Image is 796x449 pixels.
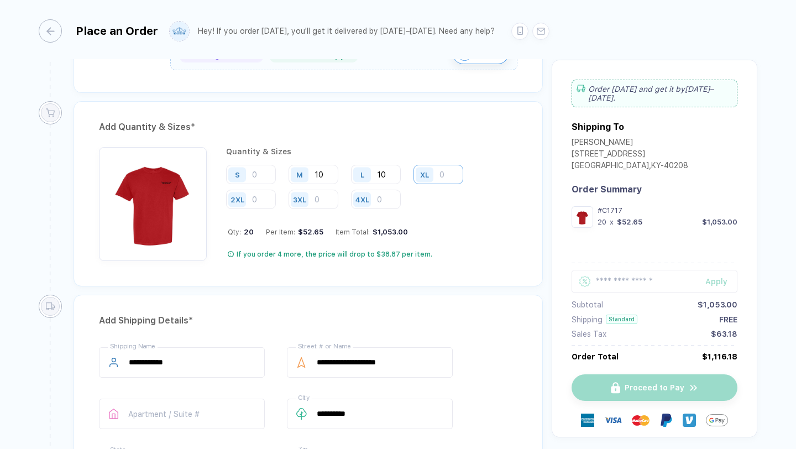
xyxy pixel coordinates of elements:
div: Standard [606,315,637,324]
div: 95% customers say yes! [269,50,358,62]
div: XL [420,170,429,179]
div: Add Quantity & Sizes [99,118,517,136]
div: S [235,170,240,179]
div: M [296,170,303,179]
div: FREE [719,315,737,324]
div: $52.65 [295,228,323,236]
div: 3XL [293,195,306,203]
img: visa [604,411,622,429]
div: $1,053.00 [702,218,737,226]
div: #C1717 [598,206,737,215]
div: Order [DATE] and get it by [DATE]–[DATE] . [572,80,737,107]
div: Item Total: [336,228,408,236]
div: Per Item: [266,228,323,236]
div: 20 [598,218,606,226]
img: 11989f74-0849-4260-bd04-794d0212a8d0_nt_front_1757282551458.jpg [104,153,201,249]
div: $52.65 [617,218,642,226]
div: [GEOGRAPHIC_DATA] , KY - 40208 [572,161,688,173]
div: 4XL [355,195,369,203]
img: Paypal [659,414,673,427]
img: 11989f74-0849-4260-bd04-794d0212a8d0_nt_front_1757282551458.jpg [574,209,590,225]
div: Order Summary [572,184,737,195]
div: 2XL [231,195,244,203]
div: $63.18 [711,330,737,338]
div: Qty: [228,228,254,236]
div: If you order 4 more, the price will drop to $38.87 per item. [237,250,432,259]
div: Shipping [572,315,603,324]
div: Apply [705,277,737,286]
div: Shipping To [572,122,624,132]
div: L [360,170,364,179]
div: [PERSON_NAME] [572,138,688,149]
div: Hey! If you order [DATE], you'll get it delivered by [DATE]–[DATE]. Need any help? [198,27,495,36]
img: master-card [632,411,650,429]
div: Order Total [572,352,619,361]
div: [STREET_ADDRESS] [572,149,688,161]
div: $1,116.18 [702,352,737,361]
img: Venmo [683,414,696,427]
div: x [609,218,615,226]
div: 80% changes are minor [179,50,264,62]
div: Add Shipping Details [99,312,517,330]
span: 20 [241,228,254,236]
div: $1,053.00 [698,300,737,309]
div: $1,053.00 [370,228,408,236]
img: user profile [170,22,189,41]
div: Subtotal [572,300,603,309]
div: Place an Order [76,24,158,38]
div: Sales Tax [572,330,606,338]
div: Quantity & Sizes [226,147,517,156]
img: GPay [706,409,728,431]
button: Apply [692,270,737,293]
img: express [581,414,594,427]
